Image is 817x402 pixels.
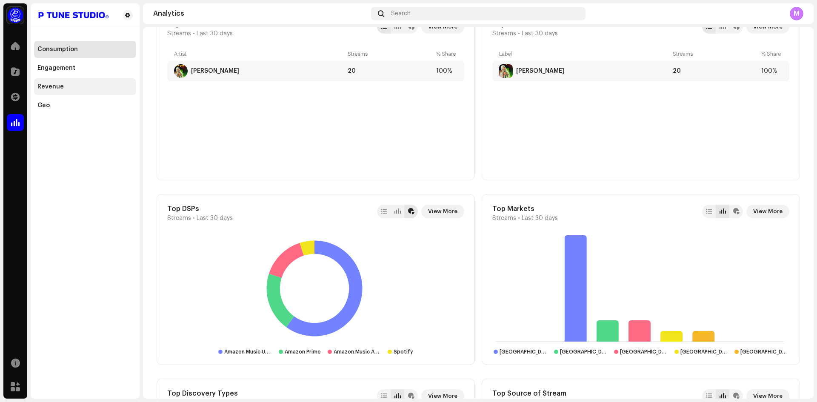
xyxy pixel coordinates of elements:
[7,7,24,24] img: a1dd4b00-069a-4dd5-89ed-38fbdf7e908f
[334,348,381,355] div: Amazon Music Ad Supported
[37,65,75,71] div: Engagement
[740,348,788,355] div: Mexico
[167,215,191,222] span: Streams
[34,97,136,114] re-m-nav-item: Geo
[680,348,728,355] div: Italy
[37,83,64,90] div: Revenue
[174,51,344,57] div: Artist
[673,51,758,57] div: Streams
[500,348,547,355] div: United States of America
[560,348,608,355] div: Canada
[174,64,188,78] img: 2255AA8C-4614-4E4A-BEB2-F3D0868C6826
[421,205,464,218] button: View More
[191,68,239,74] div: orina safa khan
[492,215,516,222] span: Streams
[620,348,668,355] div: Brazil
[522,30,558,37] span: Last 30 days
[34,60,136,77] re-m-nav-item: Engagement
[518,215,520,222] span: •
[167,30,191,37] span: Streams
[153,10,368,17] div: Analytics
[761,51,783,57] div: % Share
[436,68,457,74] div: 100%
[499,51,669,57] div: Label
[348,51,433,57] div: Streams
[348,68,433,74] div: 20
[391,10,411,17] span: Search
[516,68,564,74] div: orina safa khan
[197,30,233,37] span: Last 30 days
[492,389,566,398] div: Top Source of Stream
[37,10,109,20] img: 4a01500c-8103-42f4-b7f9-01936f9e99d0
[673,68,758,74] div: 20
[285,348,321,355] div: Amazon Prime
[492,30,516,37] span: Streams
[37,46,78,53] div: Consumption
[167,389,238,398] div: Top Discovery Types
[34,41,136,58] re-m-nav-item: Consumption
[753,203,783,220] span: View More
[34,78,136,95] re-m-nav-item: Revenue
[193,215,195,222] span: •
[37,102,50,109] div: Geo
[224,348,272,355] div: Amazon Music Unlimited
[394,348,413,355] div: Spotify
[436,51,457,57] div: % Share
[522,215,558,222] span: Last 30 days
[492,205,558,213] div: Top Markets
[428,203,457,220] span: View More
[499,64,513,78] img: F1C8FA25-EBCC-4ECD-80BB-62AB0F212FC0
[746,205,789,218] button: View More
[518,30,520,37] span: •
[193,30,195,37] span: •
[761,68,783,74] div: 100%
[197,215,233,222] span: Last 30 days
[790,7,803,20] div: M
[167,205,233,213] div: Top DSPs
